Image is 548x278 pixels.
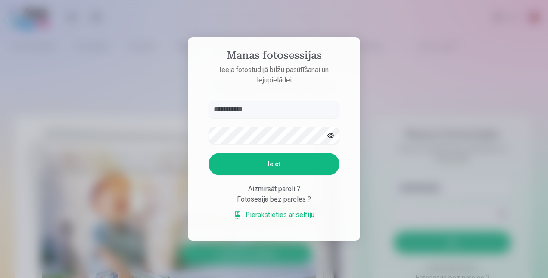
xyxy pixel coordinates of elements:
div: Aizmirsāt paroli ? [209,184,339,194]
div: Fotosesija bez paroles ? [209,194,339,205]
a: Pierakstieties ar selfiju [234,210,314,220]
button: Ieiet [209,153,339,175]
h4: Manas fotosessijas [200,49,348,65]
p: Ieeja fotostudijā bilžu pasūtīšanai un lejupielādei [200,65,348,85]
